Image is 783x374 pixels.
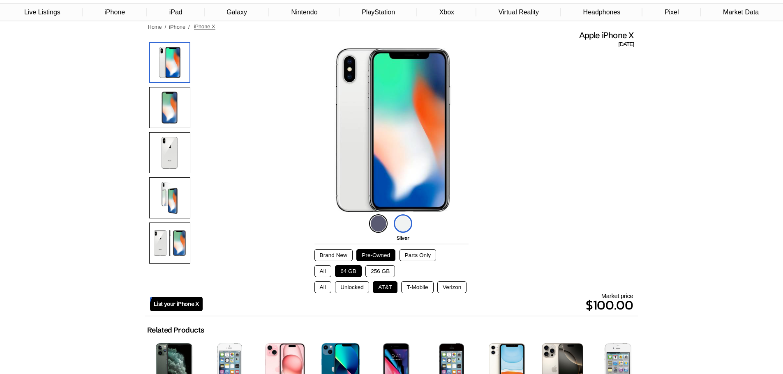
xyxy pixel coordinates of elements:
[356,249,395,261] button: Pre-Owned
[358,5,399,20] a: PlayStation
[149,132,190,173] img: Rear
[149,42,190,83] img: iPhone X
[331,48,452,212] img: iPhone X
[165,5,187,20] a: iPad
[661,5,683,20] a: Pixel
[20,5,65,20] a: Live Listings
[154,301,199,307] span: List your iPhone X
[150,297,203,311] a: List your iPhone X
[373,281,397,293] button: AT&T
[619,41,634,48] span: [DATE]
[287,5,322,20] a: Nintendo
[100,5,129,20] a: iPhone
[149,177,190,218] img: Side
[437,281,467,293] button: Verizon
[719,5,763,20] a: Market Data
[397,235,409,241] span: Silver
[401,281,433,293] button: T-Mobile
[149,87,190,128] img: Front
[222,5,251,20] a: Galaxy
[369,214,388,233] img: space-gray-icon
[400,249,436,261] button: Parts Only
[314,249,353,261] button: Brand New
[203,295,633,315] p: $100.00
[579,5,625,20] a: Headphones
[335,281,369,293] button: Unlocked
[314,265,331,277] button: All
[149,223,190,264] img: All
[165,24,166,30] span: /
[579,30,634,41] span: Apple iPhone X
[147,326,204,335] h2: Related Products
[148,24,162,30] a: Home
[194,23,215,30] span: iPhone X
[169,24,185,30] a: iPhone
[203,292,633,315] div: Market price
[494,5,543,20] a: Virtual Reality
[335,265,362,277] button: 64 GB
[188,24,190,30] span: /
[435,5,458,20] a: Xbox
[365,265,395,277] button: 256 GB
[314,281,331,293] button: All
[394,214,412,233] img: silver-icon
